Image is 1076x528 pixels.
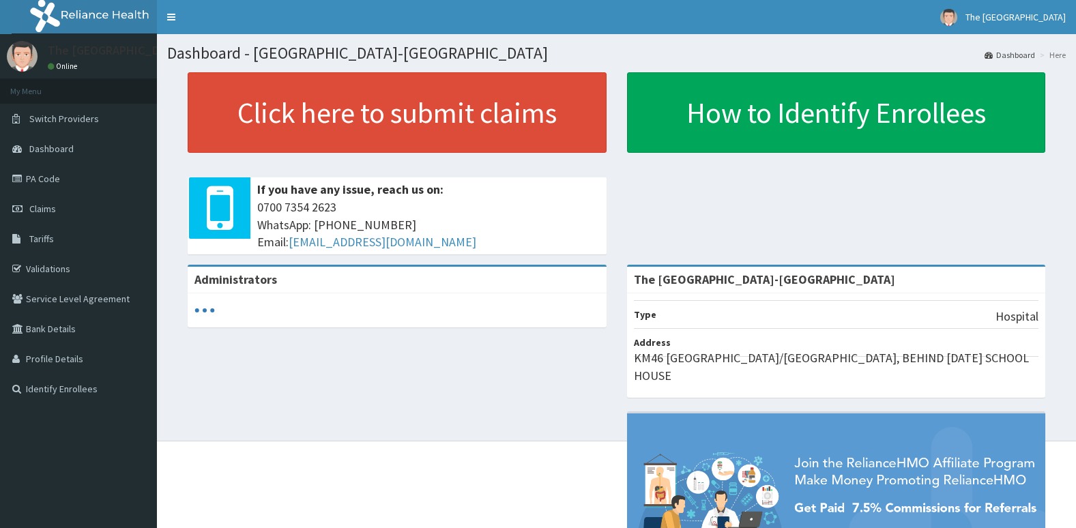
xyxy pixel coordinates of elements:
span: Tariffs [29,233,54,245]
li: Here [1036,49,1066,61]
b: Administrators [194,272,277,287]
a: How to Identify Enrollees [627,72,1046,153]
b: Type [634,308,656,321]
img: User Image [940,9,957,26]
b: If you have any issue, reach us on: [257,181,444,197]
a: Click here to submit claims [188,72,607,153]
svg: audio-loading [194,300,215,321]
p: Hospital [995,308,1038,325]
span: The [GEOGRAPHIC_DATA] [965,11,1066,23]
a: Online [48,61,81,71]
b: Address [634,336,671,349]
span: Claims [29,203,56,215]
span: Switch Providers [29,113,99,125]
a: [EMAIL_ADDRESS][DOMAIN_NAME] [289,234,476,250]
h1: Dashboard - [GEOGRAPHIC_DATA]-[GEOGRAPHIC_DATA] [167,44,1066,62]
strong: The [GEOGRAPHIC_DATA]-[GEOGRAPHIC_DATA] [634,272,895,287]
span: 0700 7354 2623 WhatsApp: [PHONE_NUMBER] Email: [257,199,600,251]
p: KM46 [GEOGRAPHIC_DATA]/[GEOGRAPHIC_DATA], BEHIND [DATE] SCHOOL HOUSE [634,349,1039,384]
img: User Image [7,41,38,72]
span: Dashboard [29,143,74,155]
a: Dashboard [985,49,1035,61]
p: The [GEOGRAPHIC_DATA] [48,44,184,57]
